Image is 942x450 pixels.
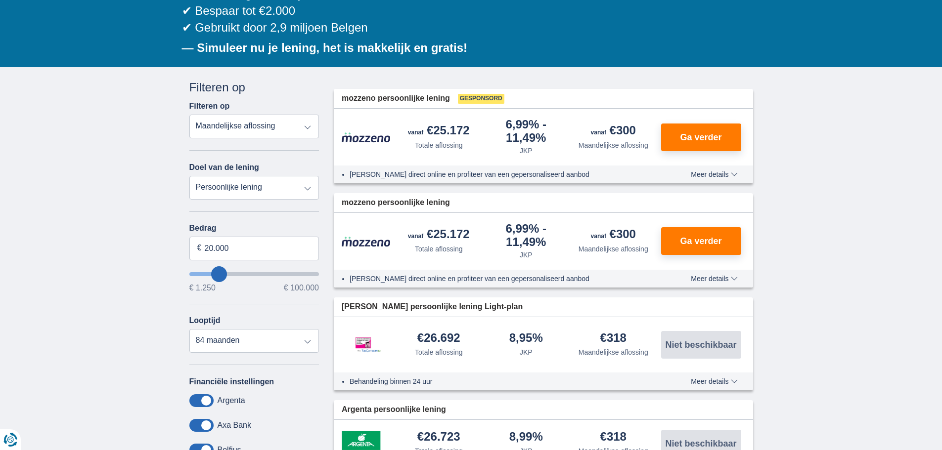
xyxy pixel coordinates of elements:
div: Totale aflossing [415,347,463,357]
label: Financiële instellingen [189,377,274,386]
button: Niet beschikbaar [661,331,741,359]
button: Ga verder [661,227,741,255]
div: €25.172 [408,228,470,242]
button: Ga verder [661,123,741,151]
div: €300 [591,228,636,242]
label: Doel van de lening [189,163,259,172]
span: Niet beschikbaar [665,439,736,448]
li: [PERSON_NAME] direct online en profiteer van een gepersonaliseerd aanbod [350,169,655,179]
span: mozzeno persoonlijke lening [342,197,450,208]
b: — Simuleer nu je lening, het is makkelijk en gratis! [182,41,468,54]
label: Argenta [218,396,245,405]
div: €25.172 [408,124,470,138]
div: 8,99% [509,431,543,444]
span: Gesponsord [458,94,504,104]
li: [PERSON_NAME] direct online en profiteer van een gepersonaliseerd aanbod [350,274,655,284]
label: Bedrag [189,224,319,233]
div: Maandelijkse aflossing [579,140,648,150]
span: Meer details [691,378,737,385]
span: Ga verder [680,133,721,142]
span: Argenta persoonlijke lening [342,404,446,415]
label: Filteren op [189,102,230,111]
div: Totale aflossing [415,244,463,254]
label: Looptijd [189,316,221,325]
div: €300 [591,124,636,138]
div: JKP [520,347,533,357]
label: Axa Bank [218,421,251,430]
div: Maandelijkse aflossing [579,244,648,254]
span: € 100.000 [284,284,319,292]
img: product.pl.alt Leemans Kredieten [342,327,391,363]
div: 6,99% [487,223,566,248]
div: 8,95% [509,332,543,345]
div: 6,99% [487,119,566,144]
img: product.pl.alt Mozzeno [342,132,391,143]
div: Filteren op [189,79,319,96]
span: [PERSON_NAME] persoonlijke lening Light-plan [342,301,523,313]
div: Totale aflossing [415,140,463,150]
input: wantToBorrow [189,272,319,276]
span: Meer details [691,275,737,282]
button: Meer details [683,170,745,178]
div: JKP [520,146,533,156]
span: € 1.250 [189,284,216,292]
div: €26.723 [417,431,460,444]
span: mozzeno persoonlijke lening [342,93,450,104]
span: Meer details [691,171,737,178]
div: €318 [600,431,627,444]
div: JKP [520,250,533,260]
span: Niet beschikbaar [665,340,736,349]
div: €26.692 [417,332,460,345]
li: Behandeling binnen 24 uur [350,376,655,386]
span: Ga verder [680,237,721,245]
span: € [197,243,202,254]
div: €318 [600,332,627,345]
button: Meer details [683,377,745,385]
div: Maandelijkse aflossing [579,347,648,357]
img: product.pl.alt Mozzeno [342,236,391,247]
button: Meer details [683,275,745,283]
